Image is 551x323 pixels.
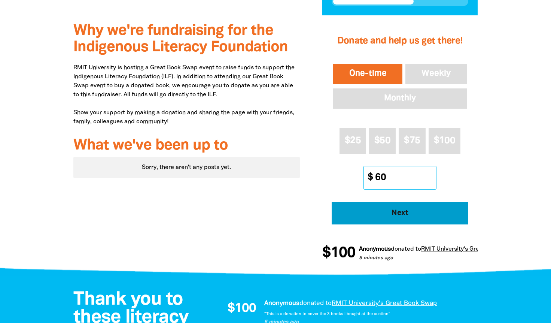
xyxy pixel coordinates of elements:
span: Next [342,209,458,217]
a: RMIT University's Great Book Swap [368,247,463,252]
span: donated to [337,247,368,252]
p: RMIT University is hosting a Great Book Swap event to raise funds to support the Indigenous Liter... [73,63,300,126]
h3: What we've been up to [73,138,300,154]
button: One-time [332,62,404,85]
span: donated to [299,301,332,306]
button: Weekly [404,62,468,85]
div: Donation stream [322,241,478,265]
button: $25 [340,128,366,154]
span: $75 [404,136,420,145]
button: Monthly [332,87,468,110]
input: Other [370,166,436,189]
span: Why we're fundraising for the Indigenous Literacy Foundation [73,24,288,54]
span: $ [364,166,373,189]
em: Anonymous [264,301,299,306]
div: Paginated content [73,157,300,178]
button: $75 [399,128,425,154]
span: $50 [374,136,390,145]
button: $100 [429,128,461,154]
span: $100 [228,302,256,315]
p: 5 minutes ago [305,255,463,262]
div: Sorry, there aren't any posts yet. [73,157,300,178]
button: $50 [369,128,396,154]
span: $100 [434,136,455,145]
a: RMIT University's Great Book Swap [332,301,437,306]
span: $100 [469,246,502,261]
button: Pay with Credit Card [332,202,468,224]
span: $25 [345,136,361,145]
em: "This is a donation to cover the 3 books I bought at the auction" [264,312,390,316]
h2: Donate and help us get there! [332,26,468,56]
